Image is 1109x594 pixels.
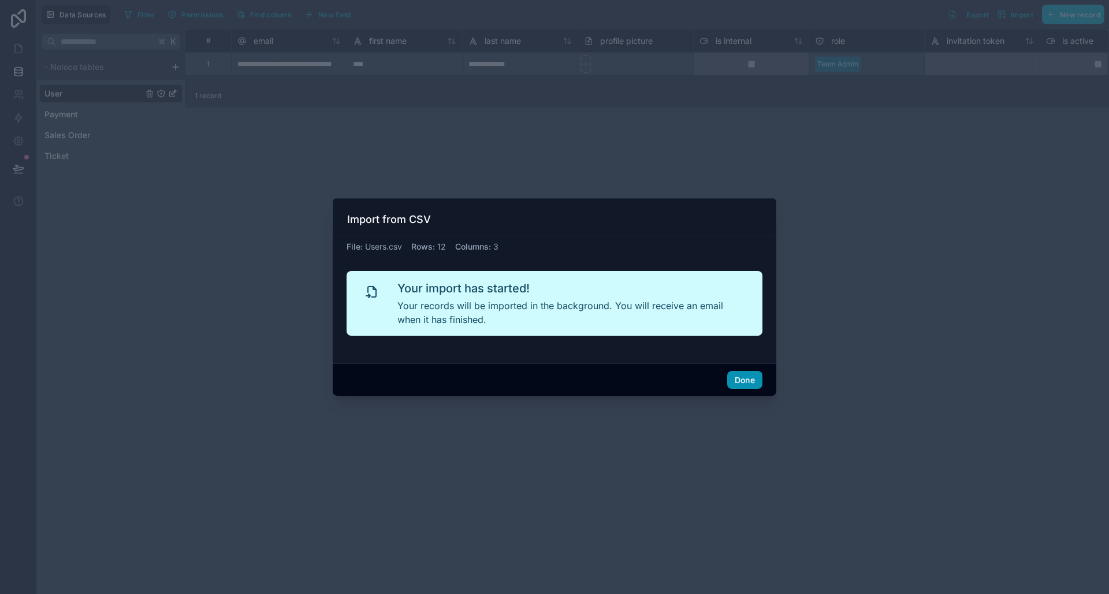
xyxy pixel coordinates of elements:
span: 12 [437,242,446,251]
span: Columns : [455,242,491,251]
span: Users.csv [365,242,402,251]
button: Done [727,371,762,389]
span: File : [347,242,363,251]
span: Rows : [411,242,435,251]
h2: Your import has started! [397,280,744,296]
p: Your records will be imported in the background. You will receive an email when it has finished. [397,299,744,326]
h3: Import from CSV [347,213,431,227]
span: 3 [493,242,498,251]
